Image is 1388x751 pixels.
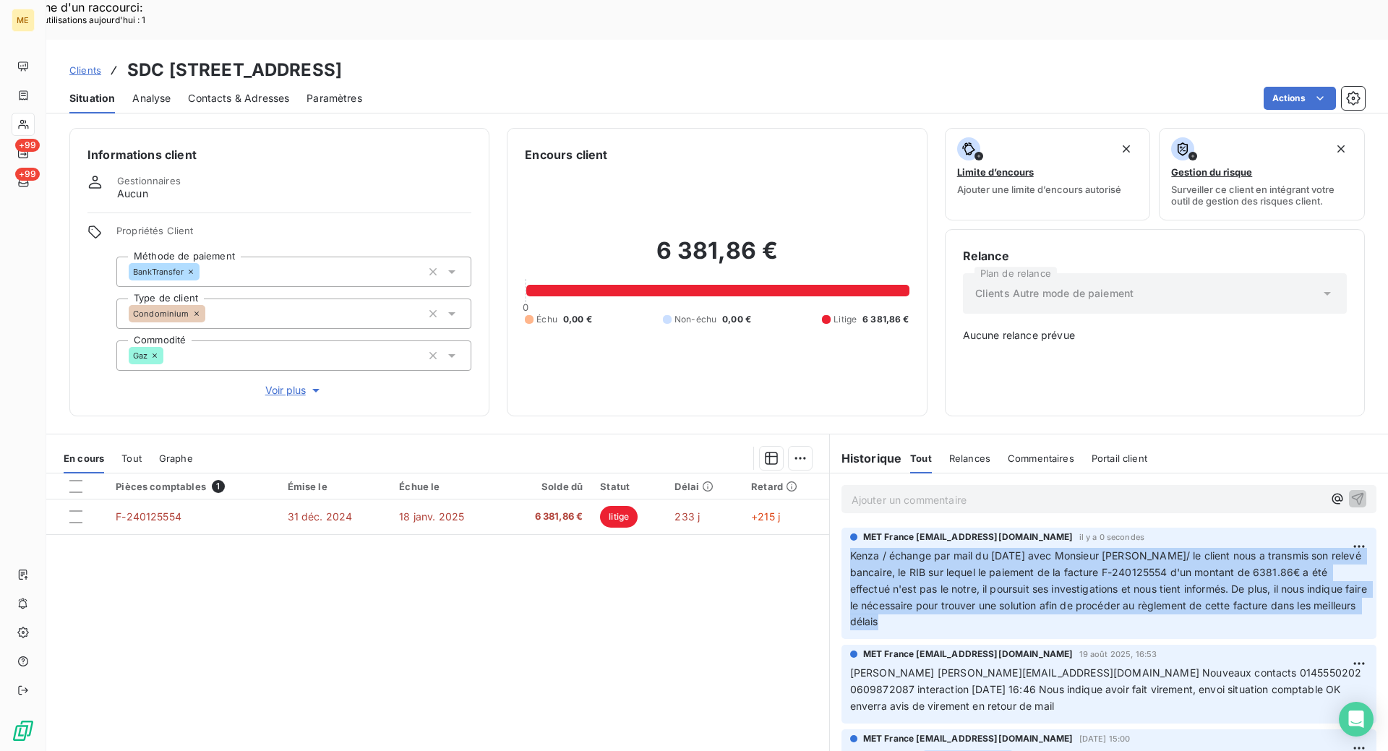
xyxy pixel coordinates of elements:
[399,481,494,492] div: Échue le
[200,265,211,278] input: Ajouter une valeur
[288,510,353,523] span: 31 déc. 2024
[1008,452,1074,464] span: Commentaires
[963,247,1347,265] h6: Relance
[863,732,1074,745] span: MET France [EMAIL_ADDRESS][DOMAIN_NAME]
[1159,128,1365,220] button: Gestion du risqueSurveiller ce client en intégrant votre outil de gestion des risques client.
[133,351,147,360] span: Gaz
[910,452,932,464] span: Tout
[1092,452,1147,464] span: Portail client
[525,146,607,163] h6: Encours client
[957,184,1121,195] span: Ajouter une limite d’encours autorisé
[265,383,323,398] span: Voir plus
[830,450,902,467] h6: Historique
[159,452,193,464] span: Graphe
[963,328,1347,343] span: Aucune relance prévue
[536,313,557,326] span: Échu
[511,481,583,492] div: Solde dû
[674,313,716,326] span: Non-échu
[863,531,1074,544] span: MET France [EMAIL_ADDRESS][DOMAIN_NAME]
[751,481,821,492] div: Retard
[212,480,225,493] span: 1
[850,549,1370,628] span: Kenza / échange par mail du [DATE] avec Monsieur [PERSON_NAME]/ le client nous a transmis son rel...
[205,307,217,320] input: Ajouter une valeur
[133,309,189,318] span: Condominium
[523,301,528,313] span: 0
[69,63,101,77] a: Clients
[1079,650,1157,658] span: 19 août 2025, 16:53
[117,186,148,201] span: Aucun
[863,648,1074,661] span: MET France [EMAIL_ADDRESS][DOMAIN_NAME]
[1079,734,1131,743] span: [DATE] 15:00
[563,313,592,326] span: 0,00 €
[1171,166,1252,178] span: Gestion du risque
[975,286,1134,301] span: Clients Autre mode de paiement
[307,91,362,106] span: Paramètres
[511,510,583,524] span: 6 381,86 €
[116,510,181,523] span: F-240125554
[87,146,471,163] h6: Informations client
[15,168,40,181] span: +99
[15,139,40,152] span: +99
[121,452,142,464] span: Tout
[945,128,1151,220] button: Limite d’encoursAjouter une limite d’encours autorisé
[132,91,171,106] span: Analyse
[12,171,34,194] a: +99
[957,166,1034,178] span: Limite d’encours
[1264,87,1336,110] button: Actions
[117,175,181,186] span: Gestionnaires
[850,666,1365,712] span: [PERSON_NAME] [PERSON_NAME][EMAIL_ADDRESS][DOMAIN_NAME] Nouveaux contacts 0145550202 0609872087 i...
[525,236,909,280] h2: 6 381,86 €
[116,225,471,245] span: Propriétés Client
[1339,702,1374,737] div: Open Intercom Messenger
[1171,184,1353,207] span: Surveiller ce client en intégrant votre outil de gestion des risques client.
[64,452,104,464] span: En cours
[127,57,342,83] h3: SDC [STREET_ADDRESS]
[1079,533,1145,541] span: il y a 0 secondes
[399,510,464,523] span: 18 janv. 2025
[116,382,471,398] button: Voir plus
[862,313,909,326] span: 6 381,86 €
[722,313,751,326] span: 0,00 €
[69,64,101,76] span: Clients
[674,481,734,492] div: Délai
[188,91,289,106] span: Contacts & Adresses
[600,481,657,492] div: Statut
[674,510,700,523] span: 233 j
[12,142,34,165] a: +99
[834,313,857,326] span: Litige
[949,452,990,464] span: Relances
[163,349,175,362] input: Ajouter une valeur
[751,510,780,523] span: +215 j
[116,480,270,493] div: Pièces comptables
[288,481,382,492] div: Émise le
[600,506,638,528] span: litige
[12,719,35,742] img: Logo LeanPay
[133,267,184,276] span: BankTransfer
[69,91,115,106] span: Situation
